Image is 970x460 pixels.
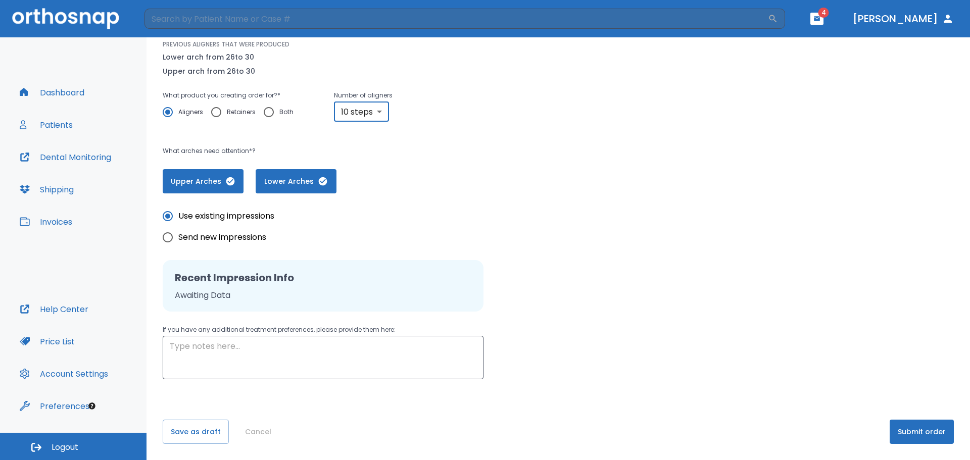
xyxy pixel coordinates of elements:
p: PREVIOUS ALIGNERS THAT WERE PRODUCED [163,40,289,49]
button: Preferences [14,394,95,418]
button: Dental Monitoring [14,145,117,169]
button: Dashboard [14,80,90,105]
button: Save as draft [163,420,229,444]
button: Lower Arches [256,169,336,193]
span: Aligners [178,106,203,118]
div: 10 steps [334,101,389,122]
span: Use existing impressions [178,210,274,222]
input: Search by Patient Name or Case # [144,9,768,29]
p: Upper arch from 26 to 30 [163,65,255,77]
span: Upper Arches [173,176,233,187]
button: Account Settings [14,362,114,386]
button: Submit order [890,420,954,444]
span: 4 [818,8,829,18]
span: Lower Arches [266,176,326,187]
img: Orthosnap [12,8,119,29]
button: Shipping [14,177,80,201]
button: Cancel [241,420,275,444]
span: Both [279,106,294,118]
p: Lower arch from 26 to 30 [163,51,255,63]
button: Patients [14,113,79,137]
span: Logout [52,442,78,453]
p: If you have any additional treatment preferences, please provide them here: [163,324,483,336]
h2: Recent Impression Info [175,270,471,285]
p: Awaiting Data [175,289,471,301]
p: What arches need attention*? [163,145,624,157]
button: Help Center [14,297,94,321]
p: What product you creating order for? * [163,89,302,101]
span: Retainers [227,106,256,118]
p: Number of aligners [334,89,393,101]
div: Tooltip anchor [87,401,96,411]
button: Price List [14,329,81,353]
button: [PERSON_NAME] [849,10,958,28]
span: Send new impressions [178,231,266,243]
button: Invoices [14,210,78,234]
button: Upper Arches [163,169,244,193]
